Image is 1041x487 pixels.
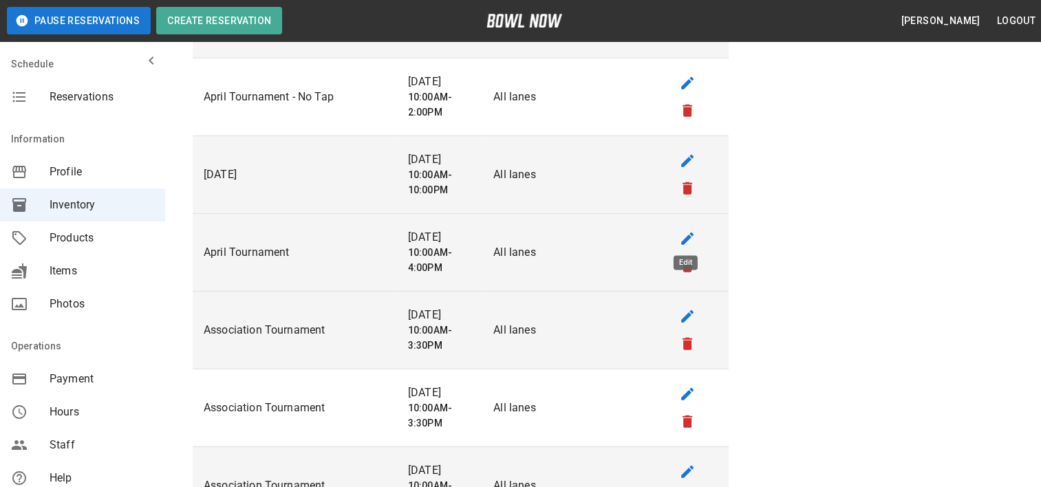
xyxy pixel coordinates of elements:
[408,151,471,168] p: [DATE]
[50,371,154,387] span: Payment
[204,166,386,183] p: [DATE]
[493,244,652,261] p: All lanes
[408,229,471,246] p: [DATE]
[204,400,386,416] p: Association Tournament
[204,322,386,338] p: Association Tournament
[674,458,701,486] button: edit
[493,166,652,183] p: All lanes
[204,244,386,261] p: April Tournament
[408,74,471,90] p: [DATE]
[408,462,471,479] p: [DATE]
[674,175,701,202] button: remove
[408,323,471,354] h6: 10:00AM-3:30PM
[674,69,701,97] button: edit
[895,8,985,34] button: [PERSON_NAME]
[493,322,652,338] p: All lanes
[50,197,154,213] span: Inventory
[674,330,701,358] button: remove
[156,7,282,34] button: Create Reservation
[50,263,154,279] span: Items
[408,385,471,401] p: [DATE]
[674,225,701,252] button: edit
[204,89,386,105] p: April Tournament - No Tap
[674,256,698,270] div: Edit
[50,164,154,180] span: Profile
[7,7,151,34] button: Pause Reservations
[674,147,701,175] button: edit
[493,89,652,105] p: All lanes
[50,230,154,246] span: Products
[408,246,471,276] h6: 10:00AM-4:00PM
[674,380,701,408] button: edit
[50,437,154,453] span: Staff
[408,90,471,120] h6: 10:00AM-2:00PM
[50,89,154,105] span: Reservations
[50,296,154,312] span: Photos
[493,400,652,416] p: All lanes
[674,303,701,330] button: edit
[674,97,701,125] button: remove
[50,470,154,486] span: Help
[408,168,471,198] h6: 10:00AM-10:00PM
[486,14,562,28] img: logo
[50,404,154,420] span: Hours
[674,408,701,435] button: remove
[408,401,471,431] h6: 10:00AM-3:30PM
[408,307,471,323] p: [DATE]
[991,8,1041,34] button: Logout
